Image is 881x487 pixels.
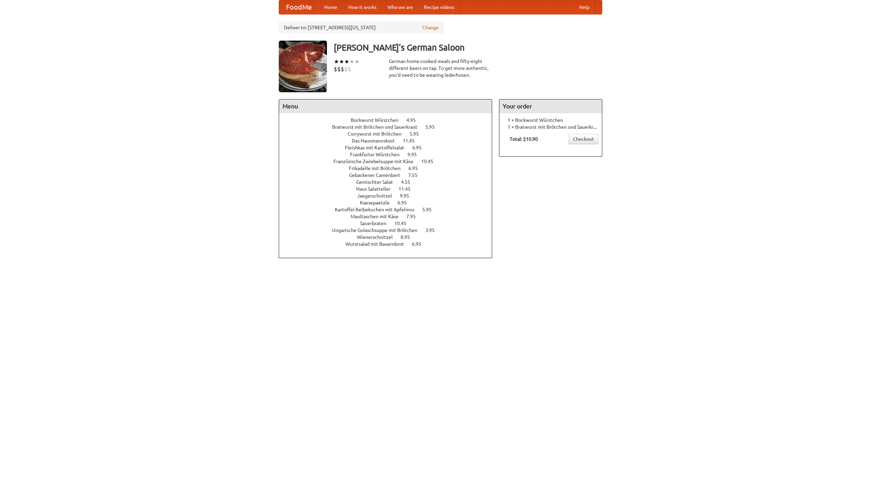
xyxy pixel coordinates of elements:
span: Jaegerschnitzel [357,193,399,199]
span: 10.45 [394,221,413,226]
li: ★ [339,58,344,65]
span: Kartoffel Reibekuchen mit Apfelmus [335,207,421,212]
span: 11.45 [399,186,417,192]
span: 11.45 [403,138,422,144]
a: Fleishkas mit Kartoffelsalat 6.95 [345,145,434,150]
span: Französische Zwiebelsuppe mit Käse [333,159,420,164]
span: Maultaschen mit Käse [351,214,405,219]
a: Französische Zwiebelsuppe mit Käse 10.45 [333,159,446,164]
a: Kaesepaetzle 6.95 [360,200,420,205]
li: ★ [334,58,339,65]
a: Sauerbraten 10.45 [360,221,419,226]
span: 6.95 [408,166,425,171]
a: Gemischter Salat 4.55 [356,179,423,185]
span: Sauerbraten [360,221,393,226]
span: Frankfurter Würstchen [350,152,406,157]
span: Bockwurst Würstchen [351,117,405,123]
span: 6.95 [412,241,428,247]
span: Fleishkas mit Kartoffelsalat [345,145,411,150]
span: 4.95 [406,117,423,123]
span: Kaesepaetzle [360,200,396,205]
a: Gebackener Camenbert 7.55 [349,172,430,178]
span: Bratwurst mit Brötchen und Sauerkraut [332,124,424,130]
b: Total: $10.90 [510,136,538,142]
a: Wurstsalad mit Bauernbrot 6.95 [346,241,434,247]
li: $ [337,65,341,73]
a: Recipe videos [418,0,460,14]
span: 5.95 [410,131,426,137]
span: 7.95 [406,214,423,219]
span: 6.95 [397,200,414,205]
span: 4.55 [401,179,417,185]
a: Help [574,0,595,14]
h4: Menu [279,99,492,113]
li: $ [341,65,344,73]
span: Das Hausmannskost [352,138,402,144]
li: ★ [354,58,360,65]
a: Jaegerschnitzel 9.95 [357,193,422,199]
span: Wurstsalad mit Bauernbrot [346,241,411,247]
a: Frankfurter Würstchen 9.95 [350,152,429,157]
a: Bockwurst Würstchen 4.95 [351,117,428,123]
span: 9.95 [400,193,416,199]
a: Currywurst mit Brötchen 5.95 [348,131,432,137]
a: Who we are [382,0,418,14]
span: 5.95 [425,124,442,130]
a: FoodMe [279,0,319,14]
a: Frikadelle mit Brötchen 6.95 [349,166,431,171]
a: Maultaschen mit Käse 7.95 [351,214,428,219]
li: 1 × Bratwurst mit Brötchen und Sauerkraut [503,124,598,130]
span: Gemischter Salat [356,179,400,185]
li: ★ [349,58,354,65]
span: 6.95 [412,145,428,150]
span: 5.95 [422,207,438,212]
a: Kartoffel Reibekuchen mit Apfelmus 5.95 [335,207,444,212]
a: How it works [343,0,382,14]
h4: Your order [499,99,602,113]
li: $ [348,65,351,73]
span: 7.55 [408,172,424,178]
img: angular.jpg [279,41,327,92]
span: 10.45 [421,159,440,164]
a: Haus Salatteller 11.45 [356,186,423,192]
li: ★ [344,58,349,65]
div: Deliver to: [STREET_ADDRESS][US_STATE] [279,21,444,34]
span: Frikadelle mit Brötchen [349,166,407,171]
a: Home [319,0,343,14]
span: Currywurst mit Brötchen [348,131,408,137]
a: Ungarische Gulaschsuppe mit Brötchen 3.95 [332,227,447,233]
span: Wienerschnitzel [357,234,400,240]
span: Haus Salatteller [356,186,397,192]
a: Wienerschnitzel 8.95 [357,234,423,240]
span: 9.95 [407,152,424,157]
div: German home-cooked meals and fifty-eight different beers on tap. To get more authentic, you'd nee... [389,58,492,78]
span: Gebackener Camenbert [349,172,407,178]
li: $ [334,65,337,73]
a: Change [422,24,439,31]
span: 8.95 [401,234,417,240]
a: Checkout [569,134,598,144]
span: 3.95 [425,227,442,233]
span: Ungarische Gulaschsuppe mit Brötchen [332,227,424,233]
h3: [PERSON_NAME]'s German Saloon [334,41,602,54]
a: Bratwurst mit Brötchen und Sauerkraut 5.95 [332,124,447,130]
a: Das Hausmannskost 11.45 [352,138,427,144]
li: $ [344,65,348,73]
li: 1 × Bockwurst Würstchen [503,117,598,124]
